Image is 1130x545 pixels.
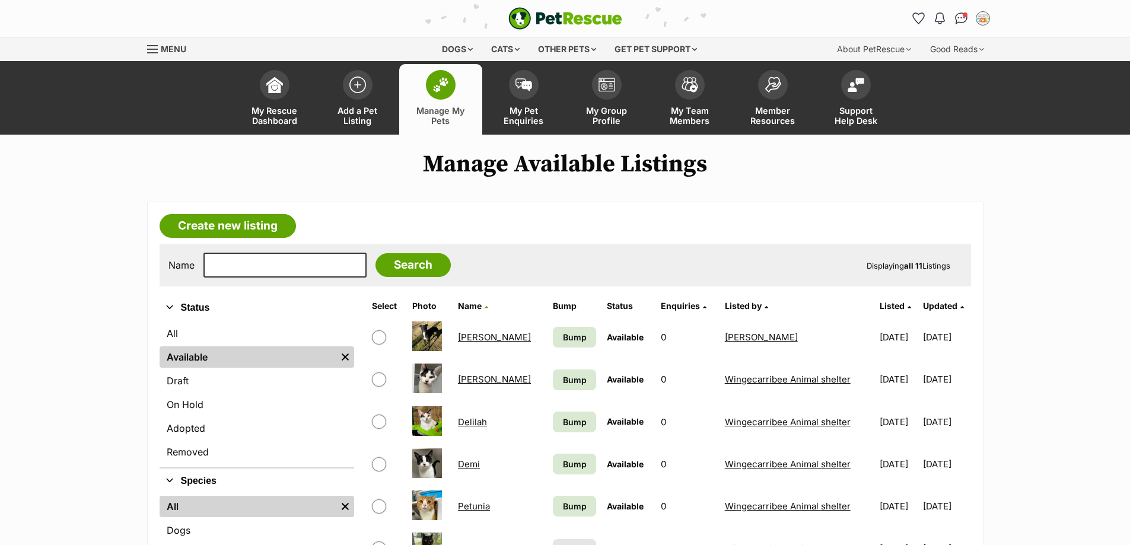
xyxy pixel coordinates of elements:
[408,297,452,315] th: Photo
[656,317,719,358] td: 0
[931,9,950,28] button: Notifications
[875,401,922,442] td: [DATE]
[336,496,354,517] a: Remove filter
[814,64,897,135] a: Support Help Desk
[973,9,992,28] button: My account
[266,77,283,93] img: dashboard-icon-eb2f2d2d3e046f16d808141f083e7271f6b2e854fb5c12c21221c1fb7104beca.svg
[904,261,922,270] strong: all 11
[161,44,186,54] span: Menu
[515,78,532,91] img: pet-enquiries-icon-7e3ad2cf08bfb03b45e93fb7055b45f3efa6380592205ae92323e6603595dc1f.svg
[553,369,596,390] a: Bump
[602,297,655,315] th: Status
[399,64,482,135] a: Manage My Pets
[648,64,731,135] a: My Team Members
[160,417,354,439] a: Adopted
[875,444,922,485] td: [DATE]
[553,496,596,517] a: Bump
[160,473,354,489] button: Species
[923,301,964,311] a: Updated
[160,394,354,415] a: On Hold
[375,253,451,277] input: Search
[434,37,481,61] div: Dogs
[458,301,482,311] span: Name
[607,501,644,511] span: Available
[606,37,705,61] div: Get pet support
[923,401,970,442] td: [DATE]
[935,12,944,24] img: notifications-46538b983faf8c2785f20acdc204bb7945ddae34d4c08c2a6579f10ce5e182be.svg
[731,64,814,135] a: Member Resources
[168,260,195,270] label: Name
[746,106,800,126] span: Member Resources
[160,441,354,463] a: Removed
[922,37,992,61] div: Good Reads
[725,501,851,512] a: Wingecarribee Animal shelter
[848,78,864,92] img: help-desk-icon-fdf02630f3aa405de69fd3d07c3f3aa587a6932b1a1747fa1d2bba05be0121f9.svg
[607,416,644,426] span: Available
[923,359,970,400] td: [DATE]
[725,374,851,385] a: Wingecarribee Animal shelter
[508,7,622,30] img: logo-e224e6f780fb5917bec1dbf3a21bbac754714ae5b6737aabdf751b685950b380.svg
[725,416,851,428] a: Wingecarribee Animal shelter
[563,500,587,512] span: Bump
[483,37,528,61] div: Cats
[248,106,301,126] span: My Rescue Dashboard
[829,106,883,126] span: Support Help Desk
[414,106,467,126] span: Manage My Pets
[458,501,490,512] a: Petunia
[875,486,922,527] td: [DATE]
[160,323,354,344] a: All
[977,12,989,24] img: Wingecarribee Animal shelter profile pic
[880,301,905,311] span: Listed
[867,261,950,270] span: Displaying Listings
[160,370,354,391] a: Draft
[160,346,336,368] a: Available
[160,214,296,238] a: Create new listing
[553,327,596,348] a: Bump
[458,416,487,428] a: Delilah
[725,301,762,311] span: Listed by
[336,346,354,368] a: Remove filter
[952,9,971,28] a: Conversations
[663,106,717,126] span: My Team Members
[682,77,698,93] img: team-members-icon-5396bd8760b3fe7c0b43da4ab00e1e3bb1a5d9ba89233759b79545d2d3fc5d0d.svg
[563,374,587,386] span: Bump
[607,374,644,384] span: Available
[458,332,531,343] a: [PERSON_NAME]
[656,444,719,485] td: 0
[661,301,700,311] span: translation missing: en.admin.listings.index.attributes.enquiries
[923,486,970,527] td: [DATE]
[553,412,596,432] a: Bump
[563,416,587,428] span: Bump
[508,7,622,30] a: PetRescue
[160,496,336,517] a: All
[458,301,488,311] a: Name
[656,359,719,400] td: 0
[432,77,449,93] img: manage-my-pets-icon-02211641906a0b7f246fdf0571729dbe1e7629f14944591b6c1af311fb30b64b.svg
[160,320,354,467] div: Status
[530,37,604,61] div: Other pets
[909,9,992,28] ul: Account quick links
[160,300,354,315] button: Status
[725,458,851,470] a: Wingecarribee Animal shelter
[656,401,719,442] td: 0
[580,106,634,126] span: My Group Profile
[565,64,648,135] a: My Group Profile
[923,444,970,485] td: [DATE]
[458,458,480,470] a: Demi
[599,78,615,92] img: group-profile-icon-3fa3cf56718a62981997c0bc7e787c4b2cf8bcc04b72c1350f741eb67cf2f40e.svg
[482,64,565,135] a: My Pet Enquiries
[875,359,922,400] td: [DATE]
[765,77,781,93] img: member-resources-icon-8e73f808a243e03378d46382f2149f9095a855e16c252ad45f914b54edf8863c.svg
[367,297,406,315] th: Select
[563,331,587,343] span: Bump
[909,9,928,28] a: Favourites
[923,301,957,311] span: Updated
[661,301,706,311] a: Enquiries
[548,297,601,315] th: Bump
[316,64,399,135] a: Add a Pet Listing
[553,454,596,474] a: Bump
[331,106,384,126] span: Add a Pet Listing
[875,317,922,358] td: [DATE]
[233,64,316,135] a: My Rescue Dashboard
[955,12,967,24] img: chat-41dd97257d64d25036548639549fe6c8038ab92f7586957e7f3b1b290dea8141.svg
